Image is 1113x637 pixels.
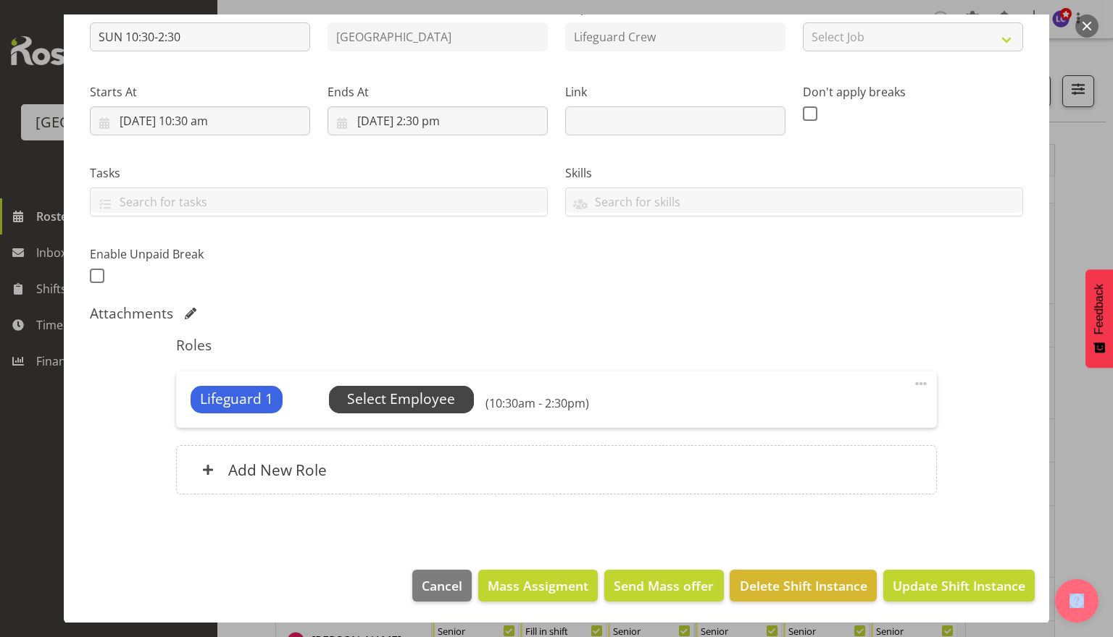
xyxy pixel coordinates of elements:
button: Mass Assigment [478,570,598,602]
label: Skills [565,164,1023,182]
button: Cancel [412,570,472,602]
h5: Attachments [90,305,173,322]
span: Select Employee [347,389,455,410]
label: Link [565,83,785,101]
span: Delete Shift Instance [740,576,867,595]
button: Feedback - Show survey [1085,269,1113,368]
span: Lifeguard 1 [200,389,273,410]
label: Don't apply breaks [803,83,1023,101]
input: Search for tasks [91,190,547,213]
button: Send Mass offer [604,570,723,602]
span: Update Shift Instance [893,576,1025,595]
input: Click to select... [328,106,548,135]
input: Click to select... [90,106,310,135]
label: Ends At [328,83,548,101]
span: Feedback [1093,284,1106,334]
button: Delete Shift Instance [730,570,876,602]
input: Search for skills [566,190,1022,213]
img: help-xxl-2.png [1070,594,1084,608]
h5: Roles [176,337,936,354]
h6: (10:30am - 2:30pm) [485,396,589,410]
h6: Add New Role [228,460,327,479]
span: Mass Assigment [488,576,588,595]
label: Tasks [90,164,548,182]
button: Update Shift Instance [883,570,1035,602]
span: Cancel [422,576,462,595]
input: Shift Instance Name [90,22,310,51]
label: Enable Unpaid Break [90,245,310,263]
label: Starts At [90,83,310,101]
span: Send Mass offer [614,576,714,595]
